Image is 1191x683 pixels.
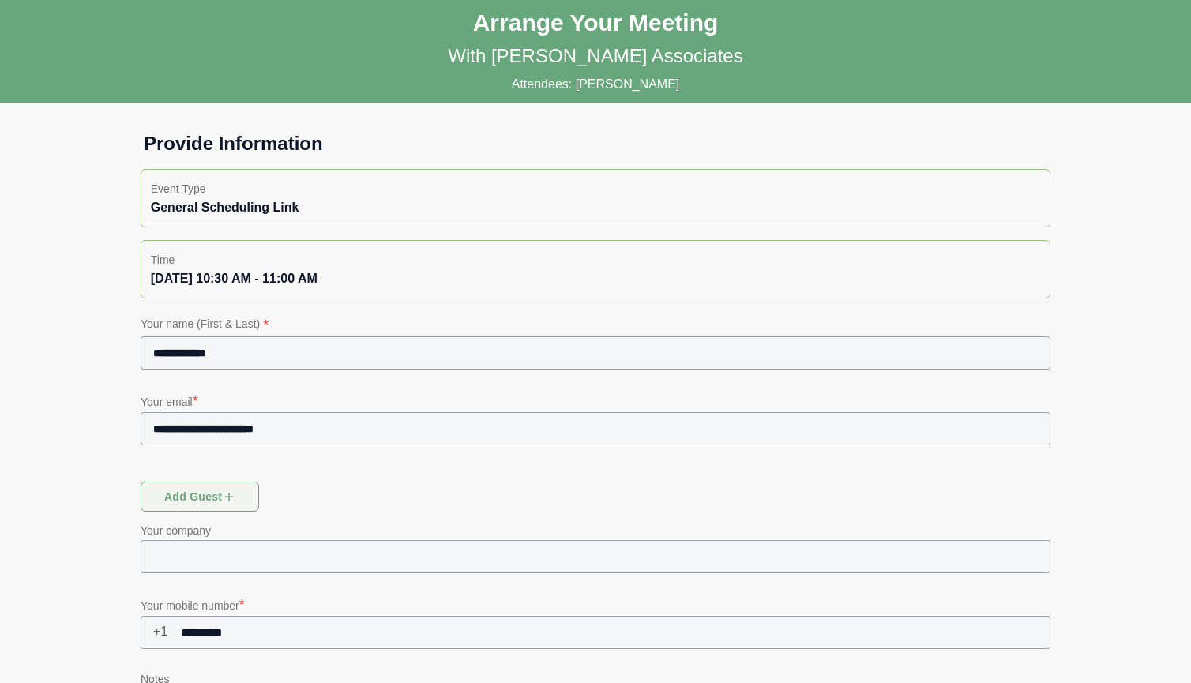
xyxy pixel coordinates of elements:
[141,482,259,512] button: Add guest
[151,179,1040,198] p: Event Type
[141,594,1050,616] p: Your mobile number
[151,250,1040,269] p: Time
[131,131,1060,156] h1: Provide Information
[151,269,1040,288] div: [DATE] 10:30 AM - 11:00 AM
[448,43,742,69] p: With [PERSON_NAME] Associates
[141,314,1050,336] p: Your name (First & Last)
[163,482,237,512] span: Add guest
[141,390,1050,412] p: Your email
[473,9,719,37] h1: Arrange Your Meeting
[141,521,1050,540] p: Your company
[151,198,1040,217] div: General Scheduling Link
[141,616,168,647] span: +1
[512,75,680,94] p: Attendees: [PERSON_NAME]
